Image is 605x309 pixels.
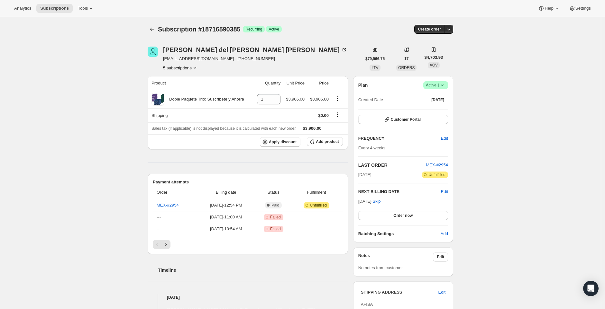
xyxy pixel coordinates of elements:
h6: Batching Settings [358,231,441,237]
button: Create order [414,25,445,34]
h4: [DATE] [148,294,348,301]
span: Unfulfilled [428,172,445,177]
span: Unfulfilled [310,203,327,208]
button: Product actions [163,65,198,71]
span: $3,906.00 [310,97,329,102]
button: Shipping actions [333,111,343,118]
span: | [438,83,439,88]
span: Fulfillment [294,189,339,196]
h2: Plan [358,82,368,88]
span: María del Rocio Ruiz Theurel [148,47,158,57]
nav: Pagination [153,240,343,249]
span: Failed [270,226,281,232]
button: MEX-#2954 [426,162,448,168]
span: Active [426,82,445,88]
span: Help [545,6,553,11]
span: Every 4 weeks [358,146,386,150]
th: Unit Price [282,76,307,90]
span: Billing date [199,189,253,196]
span: Apply discount [269,139,297,145]
span: Settings [575,6,591,11]
span: [EMAIL_ADDRESS][DOMAIN_NAME] · [PHONE_NUMBER] [163,56,347,62]
span: No notes from customer [358,265,403,270]
button: Settings [565,4,595,13]
button: Add [437,229,452,239]
button: Apply discount [260,137,301,147]
th: Product [148,76,253,90]
h3: SHIPPING ADDRESS [361,289,438,296]
button: Tools [74,4,98,13]
button: Customer Portal [358,115,448,124]
span: Created Date [358,97,383,103]
th: Price [307,76,331,90]
span: 17 [404,56,408,61]
button: Subscriptions [36,4,73,13]
span: Add product [316,139,339,144]
span: Order now [393,213,413,218]
a: MEX-#2954 [157,203,179,207]
h3: Notes [358,252,433,261]
span: Create order [418,27,441,32]
span: [DATE] · 12:54 PM [199,202,253,208]
h2: NEXT BILLING DATE [358,189,441,195]
button: [DATE] [427,95,448,104]
button: Product actions [333,95,343,102]
span: Paid [271,203,279,208]
button: 17 [400,54,412,63]
span: Failed [270,215,281,220]
span: $3,906.00 [303,126,322,131]
span: [DATE] [358,172,371,178]
th: Quantity [253,76,282,90]
span: Skip [372,198,380,205]
button: Help [534,4,564,13]
a: MEX-#2954 [426,163,448,167]
span: [DATE] · 10:54 AM [199,226,253,232]
button: Analytics [10,4,35,13]
button: Edit [435,287,449,297]
span: Analytics [14,6,31,11]
span: Add [441,231,448,237]
img: product img [151,93,164,106]
button: Edit [433,252,448,261]
button: Order now [358,211,448,220]
button: Edit [441,189,448,195]
div: Doble Paquete Trio: Suscríbete y Ahorra [164,96,244,102]
span: Recurring [245,27,262,32]
span: Customer Portal [391,117,421,122]
span: Edit [441,135,448,142]
span: $4,703.93 [424,54,443,61]
button: Next [161,240,170,249]
span: Edit [438,289,445,296]
span: [DATE] · [358,199,381,204]
span: Sales tax (if applicable) is not displayed because it is calculated with each new order. [151,126,297,131]
th: Order [153,185,197,199]
span: AOV [430,63,438,67]
div: Open Intercom Messenger [583,281,599,296]
span: --- [157,226,161,231]
h2: FREQUENCY [358,135,441,142]
span: --- [157,215,161,219]
span: Subscription #18716590385 [158,26,240,33]
span: $0.00 [318,113,329,118]
span: [DATE] [431,97,444,102]
span: Tools [78,6,88,11]
span: LTV [371,66,378,70]
th: Shipping [148,108,253,122]
h2: Payment attempts [153,179,343,185]
button: Skip [369,196,384,207]
span: Status [257,189,290,196]
span: $3,906.00 [286,97,305,102]
h2: Timeline [158,267,348,273]
button: Add product [307,137,343,146]
button: $79,966.75 [362,54,389,63]
span: Active [269,27,279,32]
span: [DATE] · 11:00 AM [199,214,253,220]
button: Edit [437,133,452,144]
span: Subscriptions [40,6,69,11]
div: [PERSON_NAME] del [PERSON_NAME] [PERSON_NAME] [163,47,347,53]
span: Edit [437,254,444,260]
span: ORDERS [398,66,415,70]
span: $79,966.75 [365,56,385,61]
